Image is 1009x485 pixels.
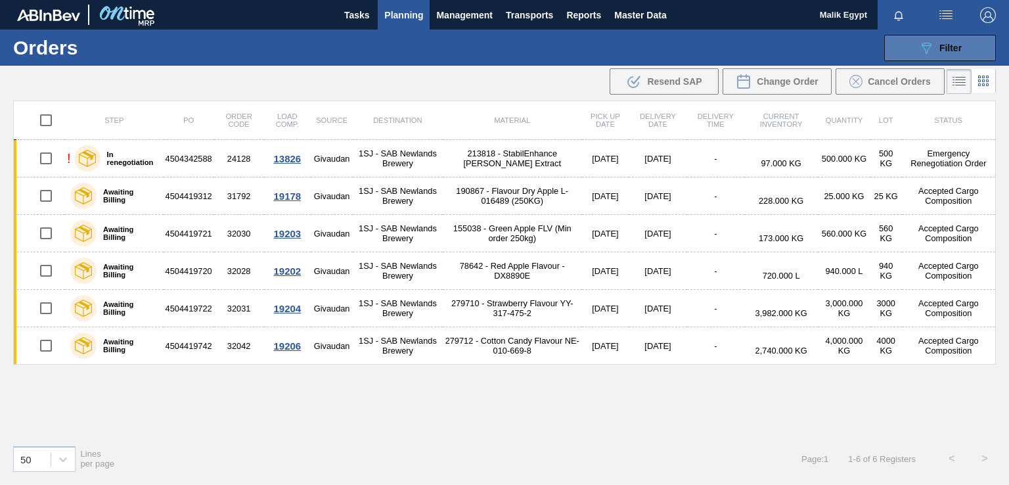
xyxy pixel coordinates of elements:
[443,327,582,365] td: 279712 - Cotton Candy Flavour NE-010-669-8
[836,68,945,95] div: Cancel Orders in Bulk
[759,196,803,206] span: 228.000 KG
[104,116,123,124] span: Step
[14,290,996,327] a: Awaiting Billing450441972232031Givaudan1SJ - SAB Newlands Brewery279710 - Strawberry Flavour YY-3...
[870,177,902,215] td: 25 KG
[759,233,803,243] span: 173.000 KG
[629,215,687,252] td: [DATE]
[902,327,996,365] td: Accepted Cargo Composition
[870,215,902,252] td: 560 KG
[214,140,264,177] td: 24128
[818,140,870,177] td: 500.000 KG
[311,177,353,215] td: Givaudan
[14,140,996,177] a: !In renegotiation450434258824128Givaudan1SJ - SAB Newlands Brewery213818 - StabilEnhance [PERSON_...
[629,327,687,365] td: [DATE]
[801,454,828,464] span: Page : 1
[67,151,71,166] div: !
[353,177,443,215] td: 1SJ - SAB Newlands Brewery
[266,303,309,314] div: 19204
[763,271,800,281] span: 720.000 L
[164,290,214,327] td: 4504419722
[687,252,744,290] td: -
[316,116,348,124] span: Source
[164,215,214,252] td: 4504419721
[968,442,1001,475] button: >
[826,116,863,124] span: Quantity
[443,290,582,327] td: 279710 - Strawberry Flavour YY-317-475-2
[276,112,299,128] span: Load Comp.
[610,68,719,95] div: Resend SAP
[870,252,902,290] td: 940 KG
[13,40,202,55] h1: Orders
[836,68,945,95] button: Cancel Orders
[972,69,996,94] div: Card Vision
[214,252,264,290] td: 32028
[629,252,687,290] td: [DATE]
[723,68,832,95] div: Change Order
[436,7,493,23] span: Management
[214,327,264,365] td: 32042
[947,69,972,94] div: List Vision
[353,215,443,252] td: 1SJ - SAB Newlands Brewery
[506,7,553,23] span: Transports
[935,116,962,124] span: Status
[353,327,443,365] td: 1SJ - SAB Newlands Brewery
[582,290,629,327] td: [DATE]
[757,76,818,87] span: Change Order
[97,188,158,204] label: Awaiting Billing
[902,290,996,327] td: Accepted Cargo Composition
[870,327,902,365] td: 4000 KG
[266,340,309,352] div: 19206
[443,140,582,177] td: 213818 - StabilEnhance [PERSON_NAME] Extract
[164,252,214,290] td: 4504419720
[311,327,353,365] td: Givaudan
[566,7,601,23] span: Reports
[353,252,443,290] td: 1SJ - SAB Newlands Brewery
[311,140,353,177] td: Givaudan
[629,290,687,327] td: [DATE]
[97,300,158,316] label: Awaiting Billing
[687,215,744,252] td: -
[214,177,264,215] td: 31792
[311,252,353,290] td: Givaudan
[266,191,309,202] div: 19178
[353,140,443,177] td: 1SJ - SAB Newlands Brewery
[582,327,629,365] td: [DATE]
[870,290,902,327] td: 3000 KG
[687,327,744,365] td: -
[214,215,264,252] td: 32030
[935,442,968,475] button: <
[902,215,996,252] td: Accepted Cargo Composition
[582,252,629,290] td: [DATE]
[629,177,687,215] td: [DATE]
[443,177,582,215] td: 190867 - Flavour Dry Apple L-016489 (250KG)
[342,7,371,23] span: Tasks
[902,177,996,215] td: Accepted Cargo Composition
[687,290,744,327] td: -
[164,327,214,365] td: 4504419742
[582,177,629,215] td: [DATE]
[14,177,996,215] a: Awaiting Billing450441931231792Givaudan1SJ - SAB Newlands Brewery190867 - Flavour Dry Apple L-016...
[818,215,870,252] td: 560.000 KG
[755,308,807,318] span: 3,982.000 KG
[373,116,422,124] span: Destination
[14,215,996,252] a: Awaiting Billing450441972132030Givaudan1SJ - SAB Newlands Brewery155038 - Green Apple FLV (Min or...
[384,7,423,23] span: Planning
[97,338,158,354] label: Awaiting Billing
[761,158,801,168] span: 97.000 KG
[629,140,687,177] td: [DATE]
[97,263,158,279] label: Awaiting Billing
[884,35,996,61] button: Filter
[902,252,996,290] td: Accepted Cargo Composition
[311,215,353,252] td: Givaudan
[214,290,264,327] td: 32031
[848,454,916,464] span: 1 - 6 of 6 Registers
[614,7,666,23] span: Master Data
[494,116,530,124] span: Material
[582,215,629,252] td: [DATE]
[97,225,158,241] label: Awaiting Billing
[14,327,996,365] a: Awaiting Billing450441974232042Givaudan1SJ - SAB Newlands Brewery279712 - Cotton Candy Flavour NE...
[818,177,870,215] td: 25.000 KG
[980,7,996,23] img: Logout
